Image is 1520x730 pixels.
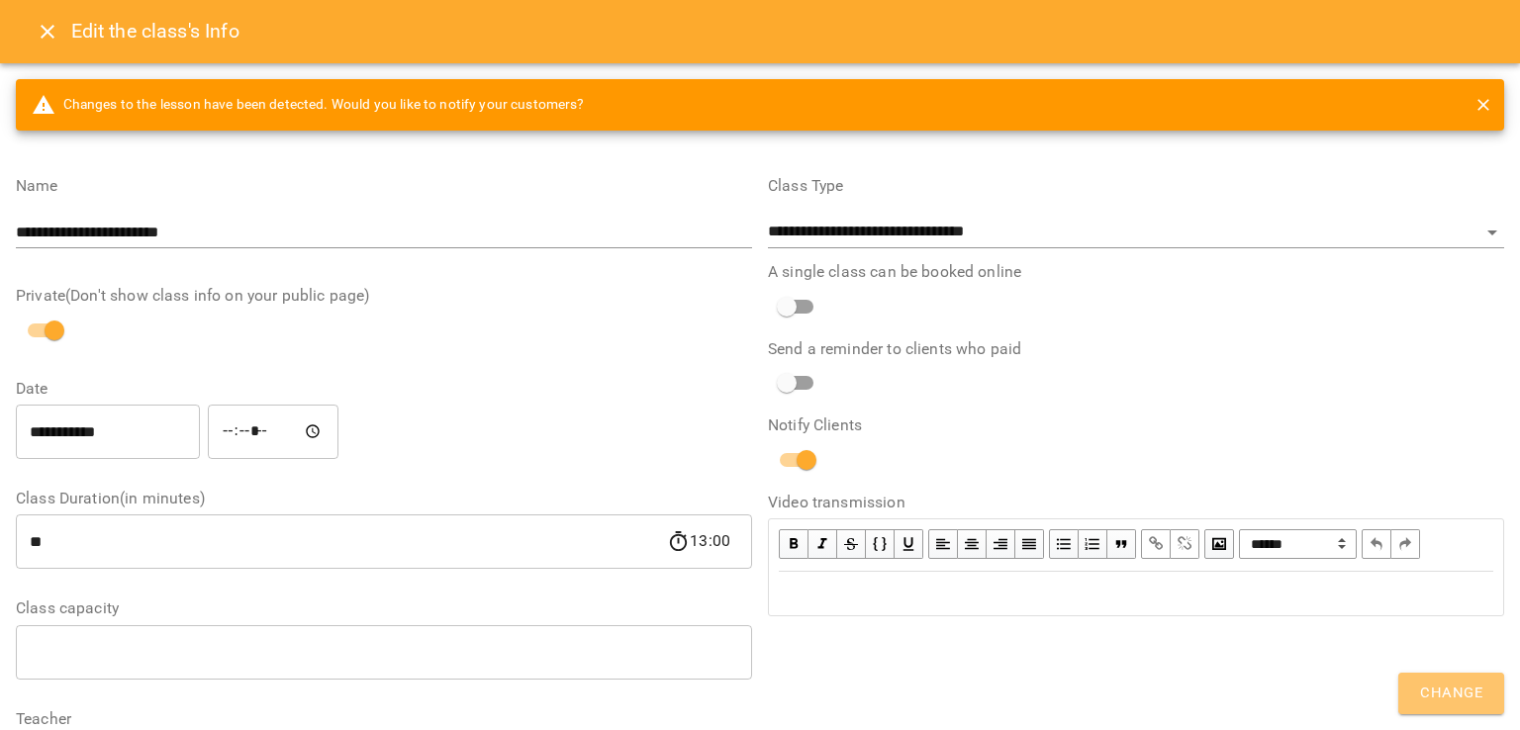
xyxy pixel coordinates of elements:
label: Class Type [768,178,1504,194]
button: Close [24,8,71,55]
label: Video transmission [768,495,1504,510]
label: Date [16,381,752,397]
label: Class capacity [16,600,752,616]
button: Image [1204,529,1234,559]
button: Remove Link [1171,529,1199,559]
label: Private(Don't show class info on your public page) [16,288,752,304]
h6: Edit the class's Info [71,16,239,46]
button: Underline [895,529,923,559]
button: Undo [1362,529,1391,559]
button: Monospace [866,529,895,559]
div: Edit text [770,573,1502,614]
button: UL [1049,529,1079,559]
button: Strikethrough [837,529,866,559]
span: Normal [1239,529,1357,559]
button: Link [1141,529,1171,559]
button: OL [1079,529,1107,559]
label: Class Duration(in minutes) [16,491,752,506]
button: Align Left [928,529,958,559]
button: Change [1398,673,1504,714]
span: Changes to the lesson have been detected. Would you like to notify your customers? [32,93,585,117]
button: close [1471,92,1496,118]
button: Italic [808,529,837,559]
button: Redo [1391,529,1420,559]
label: Name [16,178,752,194]
label: A single class can be booked online [768,264,1504,280]
select: Block type [1239,529,1357,559]
span: Change [1420,681,1482,706]
button: Blockquote [1107,529,1136,559]
label: Send a reminder to clients who paid [768,341,1504,357]
button: Align Right [987,529,1015,559]
button: Align Justify [1015,529,1044,559]
label: Teacher [16,711,752,727]
label: Notify Clients [768,417,1504,433]
button: Align Center [958,529,987,559]
button: Bold [779,529,808,559]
